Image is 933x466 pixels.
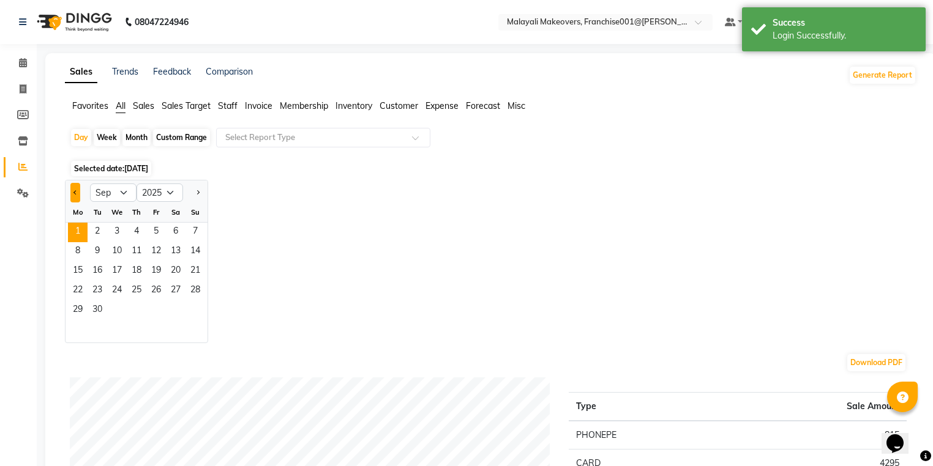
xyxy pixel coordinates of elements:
span: 7 [185,223,205,242]
div: Monday, September 1, 2025 [68,223,88,242]
span: Forecast [466,100,500,111]
div: Friday, September 5, 2025 [146,223,166,242]
span: Favorites [72,100,108,111]
span: 17 [107,262,127,281]
span: 8 [68,242,88,262]
span: Customer [380,100,418,111]
div: Sunday, September 14, 2025 [185,242,205,262]
span: 9 [88,242,107,262]
span: Expense [425,100,459,111]
div: Thursday, September 4, 2025 [127,223,146,242]
div: We [107,202,127,222]
button: Previous month [70,183,80,202]
div: Tuesday, September 23, 2025 [88,281,107,301]
div: Monday, September 29, 2025 [68,301,88,320]
div: Sunday, September 21, 2025 [185,262,205,281]
span: 5 [146,223,166,242]
div: Mo [68,202,88,222]
b: 08047224946 [135,5,189,39]
div: Thursday, September 25, 2025 [127,281,146,301]
span: 2 [88,223,107,242]
span: 26 [146,281,166,301]
iframe: chat widget [882,417,921,454]
span: Sales Target [162,100,211,111]
div: Fr [146,202,166,222]
div: Friday, September 19, 2025 [146,262,166,281]
div: Month [122,129,151,146]
div: Su [185,202,205,222]
a: Sales [65,61,97,83]
div: Wednesday, September 10, 2025 [107,242,127,262]
span: 12 [146,242,166,262]
span: 10 [107,242,127,262]
div: Th [127,202,146,222]
span: Invoice [245,100,272,111]
span: 14 [185,242,205,262]
button: Generate Report [850,67,915,84]
span: 20 [166,262,185,281]
div: Wednesday, September 24, 2025 [107,281,127,301]
div: Thursday, September 18, 2025 [127,262,146,281]
span: Membership [280,100,328,111]
span: 18 [127,262,146,281]
th: Type [569,393,721,421]
td: PHONEPE [569,421,721,449]
span: 4 [127,223,146,242]
span: 16 [88,262,107,281]
div: Week [94,129,120,146]
div: Thursday, September 11, 2025 [127,242,146,262]
a: Trends [112,66,138,77]
div: Custom Range [153,129,210,146]
span: Selected date: [71,161,151,176]
th: Sale Amount [721,393,907,421]
div: Sunday, September 7, 2025 [185,223,205,242]
div: Monday, September 22, 2025 [68,281,88,301]
span: 24 [107,281,127,301]
span: 22 [68,281,88,301]
span: All [116,100,126,111]
td: 815 [721,421,907,449]
span: 13 [166,242,185,262]
span: Staff [218,100,238,111]
div: Monday, September 8, 2025 [68,242,88,262]
a: Comparison [206,66,253,77]
span: Sales [133,100,154,111]
div: Tu [88,202,107,222]
span: Inventory [335,100,372,111]
div: Friday, September 12, 2025 [146,242,166,262]
div: Saturday, September 13, 2025 [166,242,185,262]
div: Sa [166,202,185,222]
span: 29 [68,301,88,320]
span: 19 [146,262,166,281]
div: Friday, September 26, 2025 [146,281,166,301]
div: Tuesday, September 2, 2025 [88,223,107,242]
div: Success [773,17,916,29]
span: 1 [68,223,88,242]
span: [DATE] [124,164,148,173]
button: Download PDF [847,354,905,371]
span: 15 [68,262,88,281]
div: Saturday, September 20, 2025 [166,262,185,281]
span: 27 [166,281,185,301]
select: Select year [137,183,183,202]
div: Tuesday, September 16, 2025 [88,262,107,281]
div: Saturday, September 6, 2025 [166,223,185,242]
button: Next month [193,183,203,202]
div: Saturday, September 27, 2025 [166,281,185,301]
span: 21 [185,262,205,281]
div: Wednesday, September 3, 2025 [107,223,127,242]
img: logo [31,5,115,39]
select: Select month [90,183,137,202]
div: Sunday, September 28, 2025 [185,281,205,301]
span: 25 [127,281,146,301]
span: 3 [107,223,127,242]
div: Login Successfully. [773,29,916,42]
span: 30 [88,301,107,320]
div: Tuesday, September 30, 2025 [88,301,107,320]
div: Monday, September 15, 2025 [68,262,88,281]
span: 23 [88,281,107,301]
a: Feedback [153,66,191,77]
div: Tuesday, September 9, 2025 [88,242,107,262]
div: Day [71,129,91,146]
span: 11 [127,242,146,262]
